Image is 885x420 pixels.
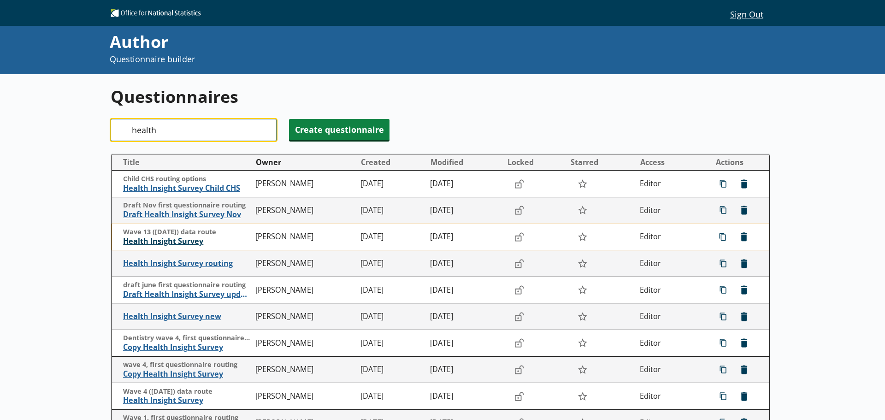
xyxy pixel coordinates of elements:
[572,387,592,405] button: Star
[636,250,706,277] td: Editor
[123,369,251,379] span: Copy Health Insight Survey
[572,308,592,325] button: Star
[510,335,528,351] button: Lock
[356,250,426,277] td: [DATE]
[510,229,528,245] button: Lock
[504,155,566,170] button: Locked
[356,197,426,224] td: [DATE]
[427,155,503,170] button: Modified
[123,210,251,219] span: Draft Health Insight Survey Nov
[252,197,357,224] td: [PERSON_NAME]
[510,282,528,298] button: Lock
[636,224,706,250] td: Editor
[123,343,251,352] span: Copy Health Insight Survey
[510,362,528,378] button: Lock
[356,356,426,383] td: [DATE]
[252,171,357,197] td: [PERSON_NAME]
[636,330,706,357] td: Editor
[252,155,356,170] button: Owner
[426,356,503,383] td: [DATE]
[572,254,592,272] button: Star
[636,171,706,197] td: Editor
[426,224,503,250] td: [DATE]
[636,356,706,383] td: Editor
[510,388,528,404] button: Lock
[123,312,251,321] span: Health Insight Survey new
[123,396,251,405] span: Health Insight Survey
[110,30,596,53] div: Author
[637,155,706,170] button: Access
[252,330,357,357] td: [PERSON_NAME]
[252,303,357,330] td: [PERSON_NAME]
[111,119,277,141] input: Search questionnaire titles
[426,250,503,277] td: [DATE]
[356,303,426,330] td: [DATE]
[123,237,251,246] span: Health Insight Survey
[636,197,706,224] td: Editor
[510,256,528,272] button: Lock
[426,383,503,410] td: [DATE]
[356,330,426,357] td: [DATE]
[636,303,706,330] td: Editor
[356,171,426,197] td: [DATE]
[123,334,251,343] span: Dentistry wave 4, first questionnaire routing
[252,224,357,250] td: [PERSON_NAME]
[123,175,251,183] span: Child CHS routing options
[510,309,528,325] button: Lock
[572,281,592,299] button: Star
[356,277,426,303] td: [DATE]
[252,356,357,383] td: [PERSON_NAME]
[636,277,706,303] td: Editor
[123,290,251,299] span: Draft Health Insight Survey update
[572,175,592,193] button: Star
[123,201,251,210] span: Draft Nov first questionnaire routing
[123,259,251,268] span: Health Insight Survey routing
[426,330,503,357] td: [DATE]
[111,85,770,108] h1: Questionnaires
[356,224,426,250] td: [DATE]
[426,197,503,224] td: [DATE]
[426,303,503,330] td: [DATE]
[426,171,503,197] td: [DATE]
[636,383,706,410] td: Editor
[356,383,426,410] td: [DATE]
[572,228,592,246] button: Star
[252,277,357,303] td: [PERSON_NAME]
[123,387,251,396] span: Wave 4 ([DATE]) data route
[567,155,636,170] button: Starred
[572,334,592,352] button: Star
[123,183,251,193] span: Health Insight Survey Child CHS
[252,383,357,410] td: [PERSON_NAME]
[289,119,389,140] button: Create questionnaire
[426,277,503,303] td: [DATE]
[123,281,251,290] span: draft june first questionnaire routing
[123,228,251,237] span: Wave 13 ([DATE]) data route
[110,53,596,65] p: Questionnaire builder
[123,361,251,369] span: wave 4, first questionnaire routing
[572,361,592,379] button: Star
[116,155,251,170] button: Title
[723,6,770,22] button: Sign Out
[357,155,426,170] button: Created
[252,250,357,277] td: [PERSON_NAME]
[572,201,592,219] button: Star
[706,154,769,171] th: Actions
[510,202,528,218] button: Lock
[510,176,528,192] button: Lock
